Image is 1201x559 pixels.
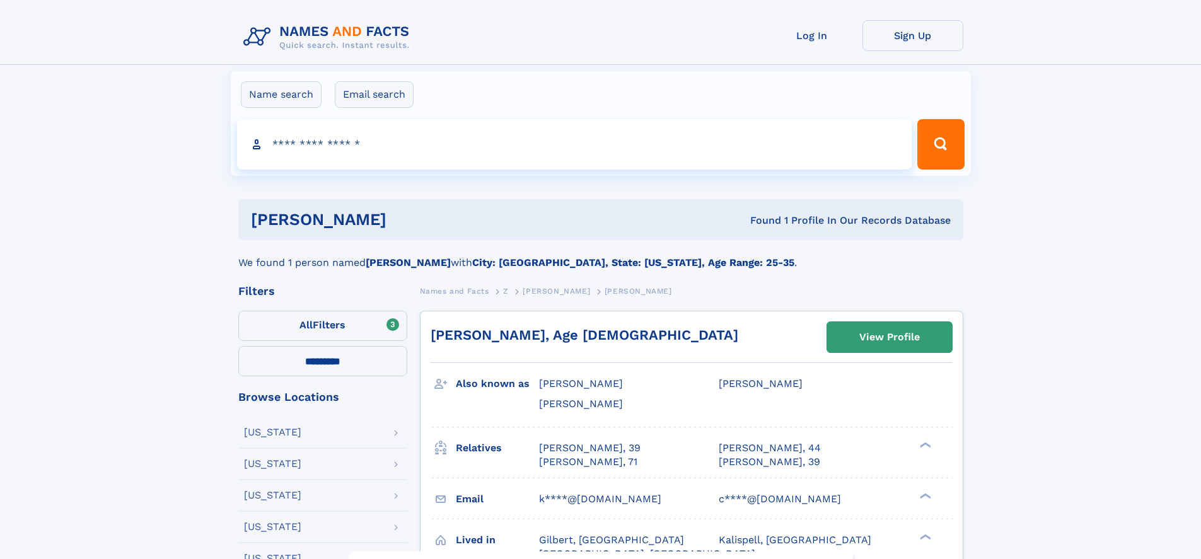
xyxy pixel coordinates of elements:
[762,20,862,51] a: Log In
[523,283,590,299] a: [PERSON_NAME]
[431,327,738,343] a: [PERSON_NAME], Age [DEMOGRAPHIC_DATA]
[241,81,322,108] label: Name search
[917,119,964,170] button: Search Button
[335,81,414,108] label: Email search
[539,534,684,546] span: Gilbert, [GEOGRAPHIC_DATA]
[719,377,803,389] span: [PERSON_NAME]
[472,256,794,268] b: City: [GEOGRAPHIC_DATA], State: [US_STATE], Age Range: 25-35
[238,20,420,54] img: Logo Names and Facts
[719,441,821,455] a: [PERSON_NAME], 44
[456,488,539,510] h3: Email
[503,287,509,296] span: Z
[568,214,951,228] div: Found 1 Profile In Our Records Database
[238,391,407,403] div: Browse Locations
[539,455,637,469] a: [PERSON_NAME], 71
[862,20,963,51] a: Sign Up
[719,455,820,469] a: [PERSON_NAME], 39
[456,373,539,395] h3: Also known as
[605,287,672,296] span: [PERSON_NAME]
[420,283,489,299] a: Names and Facts
[244,522,301,532] div: [US_STATE]
[917,441,932,449] div: ❯
[244,459,301,469] div: [US_STATE]
[859,323,920,352] div: View Profile
[238,285,407,297] div: Filters
[827,322,952,352] a: View Profile
[237,119,912,170] input: search input
[719,534,871,546] span: Kalispell, [GEOGRAPHIC_DATA]
[244,427,301,437] div: [US_STATE]
[503,283,509,299] a: Z
[366,256,451,268] b: [PERSON_NAME]
[539,377,623,389] span: [PERSON_NAME]
[456,529,539,551] h3: Lived in
[244,490,301,500] div: [US_STATE]
[238,311,407,341] label: Filters
[539,398,623,410] span: [PERSON_NAME]
[917,492,932,500] div: ❯
[251,212,569,228] h1: [PERSON_NAME]
[539,441,641,455] a: [PERSON_NAME], 39
[299,319,313,331] span: All
[238,240,963,270] div: We found 1 person named with .
[456,437,539,459] h3: Relatives
[917,533,932,541] div: ❯
[523,287,590,296] span: [PERSON_NAME]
